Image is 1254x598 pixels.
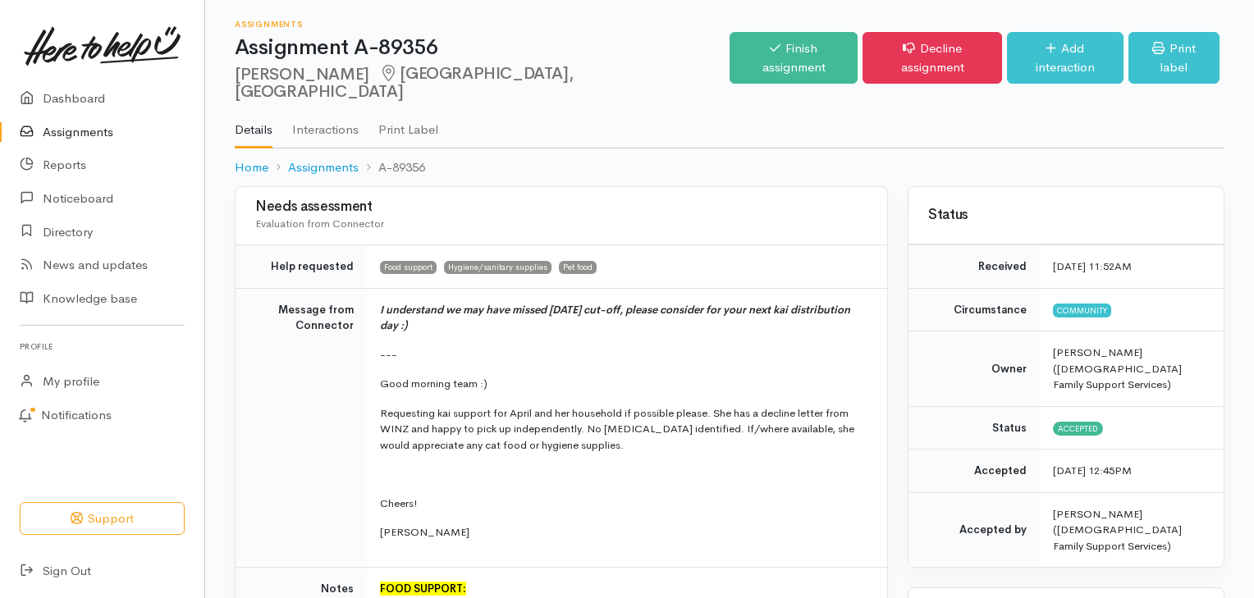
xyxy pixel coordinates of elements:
[908,450,1040,493] td: Accepted
[235,101,272,148] a: Details
[908,245,1040,289] td: Received
[380,582,466,596] font: FOOD SUPPORT:
[288,158,359,177] a: Assignments
[380,347,867,363] p: ---
[255,217,384,231] span: Evaluation from Connector
[380,261,437,274] span: Food support
[380,376,867,392] p: Good morning team :)
[1053,422,1103,435] span: Accepted
[908,288,1040,331] td: Circumstance
[1053,304,1111,317] span: Community
[444,261,551,274] span: Hygiene/sanitary supplies
[236,245,367,289] td: Help requested
[1053,345,1182,391] span: [PERSON_NAME] ([DEMOGRAPHIC_DATA] Family Support Services)
[1128,32,1220,84] a: Print label
[235,63,573,102] span: [GEOGRAPHIC_DATA], [GEOGRAPHIC_DATA]
[380,303,850,333] b: I understand we may have missed [DATE] cut-off, please consider for your next kai distribution da...
[292,101,359,147] a: Interactions
[908,406,1040,450] td: Status
[1053,259,1132,273] time: [DATE] 11:52AM
[235,158,268,177] a: Home
[908,331,1040,407] td: Owner
[235,20,730,29] h6: Assignments
[380,405,867,454] p: Requesting kai support for April and her household if possible please. She has a decline letter f...
[730,32,858,84] a: Finish assignment
[380,524,867,541] p: [PERSON_NAME]
[235,65,730,102] h2: [PERSON_NAME]
[928,208,1204,223] h3: Status
[1007,32,1124,84] a: Add interaction
[235,148,1224,187] nav: breadcrumb
[559,261,597,274] span: Pet food
[380,495,867,512] p: Cheers!
[863,32,1002,84] a: Decline assignment
[378,101,438,147] a: Print Label
[20,336,185,358] h6: Profile
[255,199,867,215] h3: Needs assessment
[908,492,1040,567] td: Accepted by
[359,158,425,177] li: A-89356
[236,288,367,567] td: Message from Connector
[1053,463,1132,477] time: [DATE] 12:45PM
[20,502,185,536] button: Support
[235,36,730,60] h1: Assignment A-89356
[1040,492,1224,567] td: [PERSON_NAME] ([DEMOGRAPHIC_DATA] Family Support Services)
